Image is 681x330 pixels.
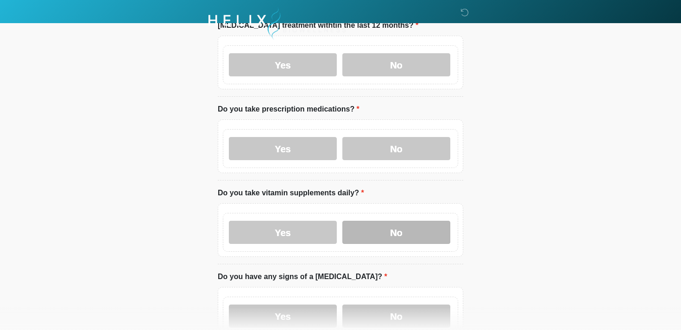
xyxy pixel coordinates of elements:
label: Yes [229,305,337,328]
img: Helix Biowellness Logo [208,7,346,40]
label: No [342,221,450,244]
label: No [342,53,450,76]
label: Do you take vitamin supplements daily? [218,187,364,199]
label: Yes [229,221,337,244]
label: Do you take prescription medications? [218,104,359,115]
label: Yes [229,137,337,160]
label: No [342,137,450,160]
label: Yes [229,53,337,76]
label: Do you have any signs of a [MEDICAL_DATA]? [218,271,387,282]
label: No [342,305,450,328]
